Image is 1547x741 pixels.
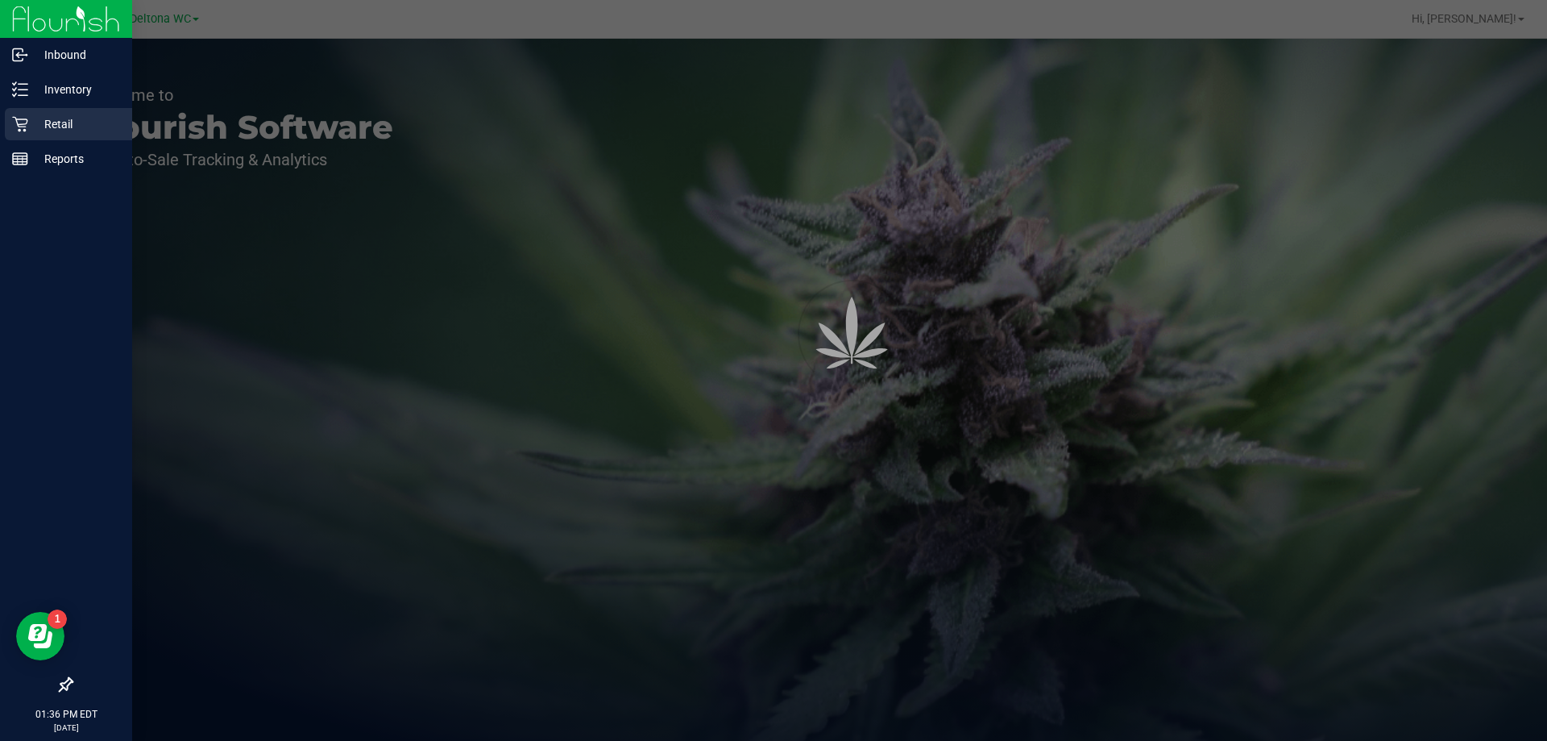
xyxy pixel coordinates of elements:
[7,707,125,722] p: 01:36 PM EDT
[48,610,67,629] iframe: Resource center unread badge
[16,612,64,660] iframe: Resource center
[28,45,125,65] p: Inbound
[28,80,125,99] p: Inventory
[12,116,28,132] inline-svg: Retail
[7,722,125,734] p: [DATE]
[28,149,125,169] p: Reports
[28,114,125,134] p: Retail
[12,151,28,167] inline-svg: Reports
[12,81,28,98] inline-svg: Inventory
[12,47,28,63] inline-svg: Inbound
